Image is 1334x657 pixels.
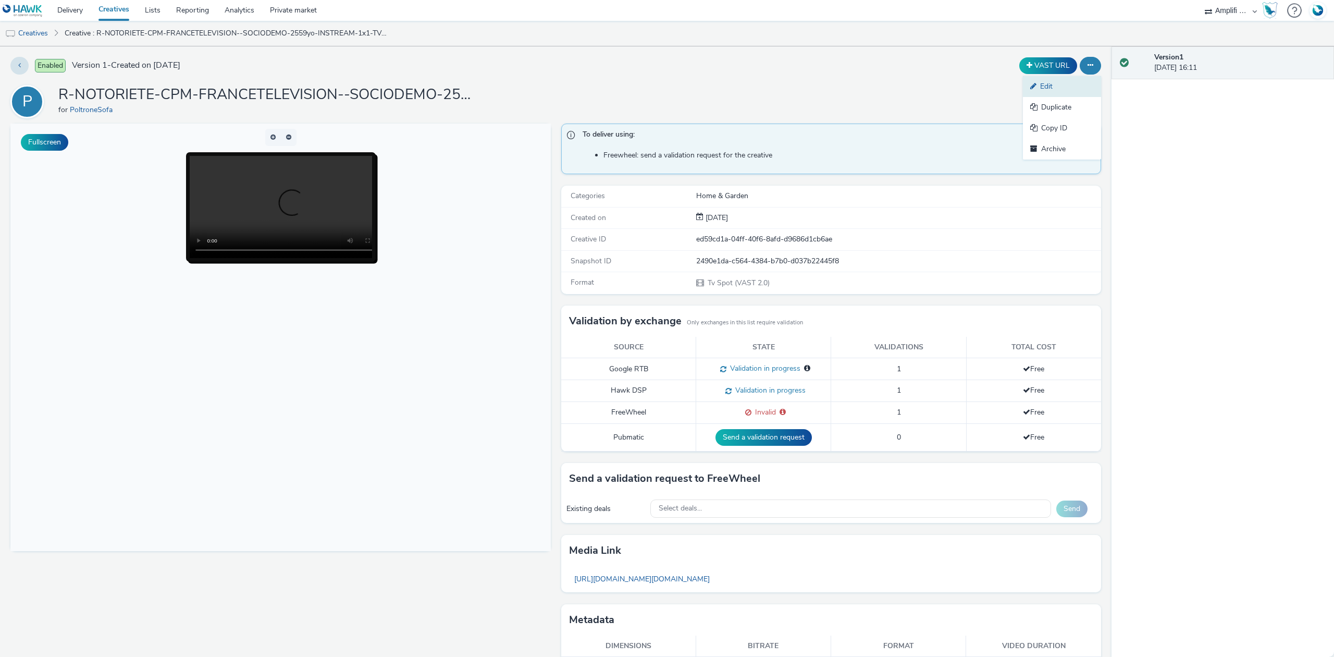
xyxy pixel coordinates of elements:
[696,337,831,358] th: State
[1154,52,1326,74] div: [DATE] 16:11
[966,636,1101,657] th: Video duration
[571,277,594,287] span: Format
[569,471,760,486] h3: Send a validation request to FreeWheel
[566,504,646,514] div: Existing deals
[569,569,715,589] a: [URL][DOMAIN_NAME][DOMAIN_NAME]
[897,407,901,417] span: 1
[571,256,611,266] span: Snapshot ID
[1023,385,1044,395] span: Free
[561,402,696,424] td: FreeWheel
[10,96,48,106] a: P
[59,21,393,46] a: Creative : R-NOTORIETE-CPM-FRANCETELEVISION--SOCIODEMO-2559yo-INSTREAM-1x1-TV-15s-P-INSTREAM-1x1-...
[897,385,901,395] span: 1
[569,612,614,628] h3: Metadata
[561,380,696,402] td: Hawk DSP
[72,59,180,71] span: Version 1 - Created on [DATE]
[1262,2,1282,19] a: Hawk Academy
[897,364,901,374] span: 1
[1310,3,1326,18] img: Account FR
[732,385,806,395] span: Validation in progress
[726,363,800,373] span: Validation in progress
[603,150,1096,161] li: Freewheel: send a validation request for the creative
[751,407,776,417] span: Invalid
[1023,139,1101,160] a: Archive
[3,4,43,17] img: undefined Logo
[561,423,696,451] td: Pubmatic
[1019,57,1077,74] button: VAST URL
[35,59,66,72] span: Enabled
[1023,76,1101,97] a: Edit
[1154,52,1183,62] strong: Version 1
[583,129,1091,143] span: To deliver using:
[70,105,117,115] a: PoltroneSofa
[58,105,70,115] span: for
[897,432,901,442] span: 0
[569,543,621,558] h3: Media link
[707,278,770,288] span: Tv Spot (VAST 2.0)
[715,429,812,446] button: Send a validation request
[21,134,68,151] button: Fullscreen
[571,191,605,201] span: Categories
[1023,118,1101,139] a: Copy ID
[831,337,966,358] th: Validations
[569,313,682,329] h3: Validation by exchange
[1056,501,1088,517] button: Send
[571,234,606,244] span: Creative ID
[696,191,1101,201] div: Home & Garden
[831,636,966,657] th: Format
[561,636,696,657] th: Dimensions
[5,29,16,39] img: tv
[1023,432,1044,442] span: Free
[22,87,32,116] div: P
[1023,364,1044,374] span: Free
[696,234,1101,245] div: ed59cd1a-04ff-40f6-8afd-d9686d1cb6ae
[1262,2,1278,19] img: Hawk Academy
[703,213,728,223] span: [DATE]
[687,319,803,327] small: Only exchanges in this list require validation
[1023,407,1044,417] span: Free
[659,504,702,513] span: Select deals...
[58,85,475,105] h1: R-NOTORIETE-CPM-FRANCETELEVISION--SOCIODEMO-2559yo-INSTREAM-1x1-TV-15s-P-INSTREAM-1x1-W35Promo-$4...
[561,337,696,358] th: Source
[696,636,831,657] th: Bitrate
[966,337,1101,358] th: Total cost
[571,213,606,223] span: Created on
[1023,97,1101,118] a: Duplicate
[703,213,728,223] div: Creation 22 August 2025, 16:11
[696,256,1101,266] div: 2490e1da-c564-4384-b7b0-d037b22445f8
[1017,57,1080,74] div: Duplicate the creative as a VAST URL
[561,358,696,380] td: Google RTB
